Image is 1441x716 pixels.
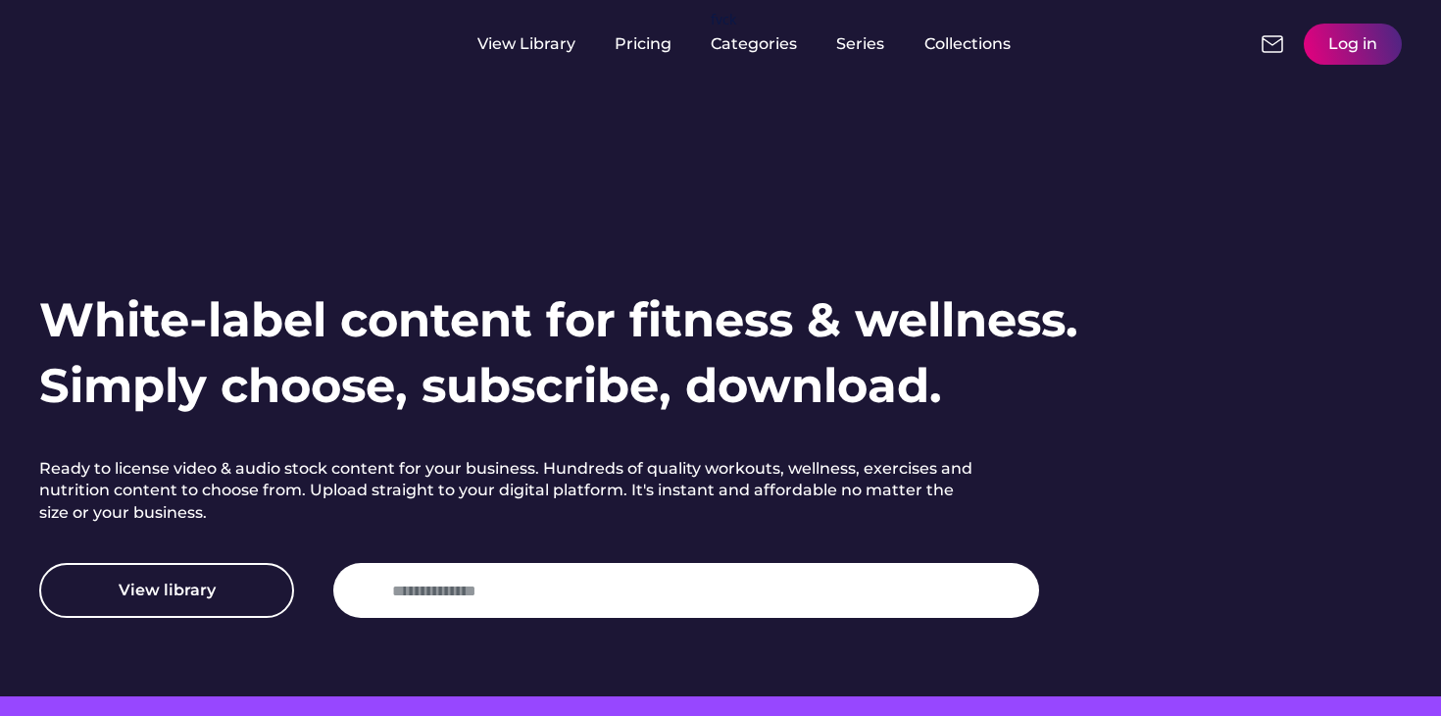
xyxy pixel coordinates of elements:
[711,10,736,29] div: fvck
[39,22,194,62] img: yH5BAEAAAAALAAAAAABAAEAAAIBRAA7
[1261,32,1284,56] img: Frame%2051.svg
[225,32,249,56] img: yH5BAEAAAAALAAAAAABAAEAAAIBRAA7
[711,33,797,55] div: Categories
[924,33,1011,55] div: Collections
[477,33,575,55] div: View Library
[353,579,376,602] img: yH5BAEAAAAALAAAAAABAAEAAAIBRAA7
[1227,32,1251,56] img: yH5BAEAAAAALAAAAAABAAEAAAIBRAA7
[39,563,294,618] button: View library
[39,287,1078,419] h1: White-label content for fitness & wellness. Simply choose, subscribe, download.
[836,33,885,55] div: Series
[615,33,671,55] div: Pricing
[1328,33,1377,55] div: Log in
[39,458,980,524] h2: Ready to license video & audio stock content for your business. Hundreds of quality workouts, wel...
